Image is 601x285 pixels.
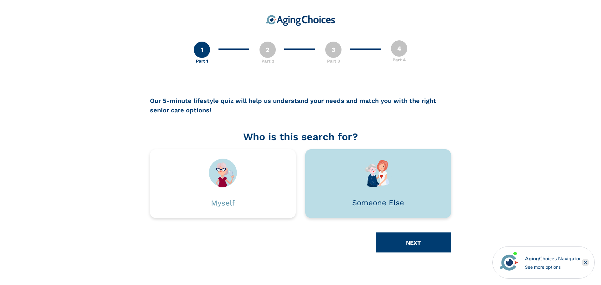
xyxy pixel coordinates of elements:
div: AgingChoices Navigator [525,255,581,262]
div: 4 [391,40,407,57]
div: Part 2 [261,58,274,64]
button: NEXT [376,232,451,252]
img: avatar [498,252,520,273]
div: Who is this search for? [150,129,451,144]
div: Part 1 [196,58,208,64]
div: Someone Else [352,199,404,206]
div: 1 [194,42,210,58]
div: Close [582,259,589,266]
div: Part 4 [393,57,406,63]
div: See more options [525,264,581,270]
div: Myself [211,199,235,207]
div: 2 [259,42,276,58]
div: Our 5-minute lifestyle quiz will help us understand your needs and match you with the right senio... [150,96,451,115]
div: Part 3 [327,58,340,64]
img: a-loved-one.svg [364,159,392,187]
img: aging-choices-logo.png [266,15,335,26]
img: myself.svg [209,159,237,187]
div: 3 [325,42,342,58]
